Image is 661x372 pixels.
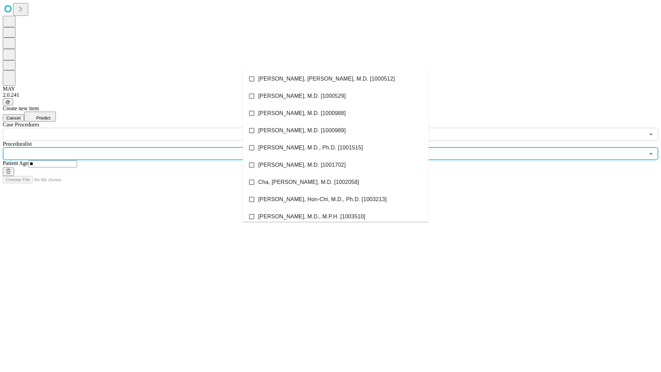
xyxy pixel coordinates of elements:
[3,92,658,98] div: 2.0.241
[3,141,32,147] span: Proceduralist
[3,122,39,127] span: Scheduled Procedure
[258,178,359,186] span: Cha, [PERSON_NAME], M.D. [1002058]
[258,213,365,221] span: [PERSON_NAME], M.D., M.P.H. [1003510]
[6,99,10,104] span: @
[3,105,39,111] span: Create new item
[646,149,656,158] button: Close
[258,144,363,152] span: [PERSON_NAME], M.D., Ph.D. [1001515]
[3,160,28,166] span: Patient Age
[3,86,658,92] div: MAY
[258,195,387,204] span: [PERSON_NAME], Hon-Chi, M.D., Ph.D. [1003213]
[646,130,656,139] button: Open
[24,112,56,122] button: Predict
[3,114,24,122] button: Cancel
[258,92,346,100] span: [PERSON_NAME], M.D. [1000529]
[6,115,21,121] span: Cancel
[3,98,13,105] button: @
[258,75,395,83] span: [PERSON_NAME], [PERSON_NAME], M.D. [1000512]
[258,161,346,169] span: [PERSON_NAME], M.D. [1001702]
[36,115,50,121] span: Predict
[258,109,346,117] span: [PERSON_NAME], M.D. [1000988]
[258,126,346,135] span: [PERSON_NAME], M.D. [1000989]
